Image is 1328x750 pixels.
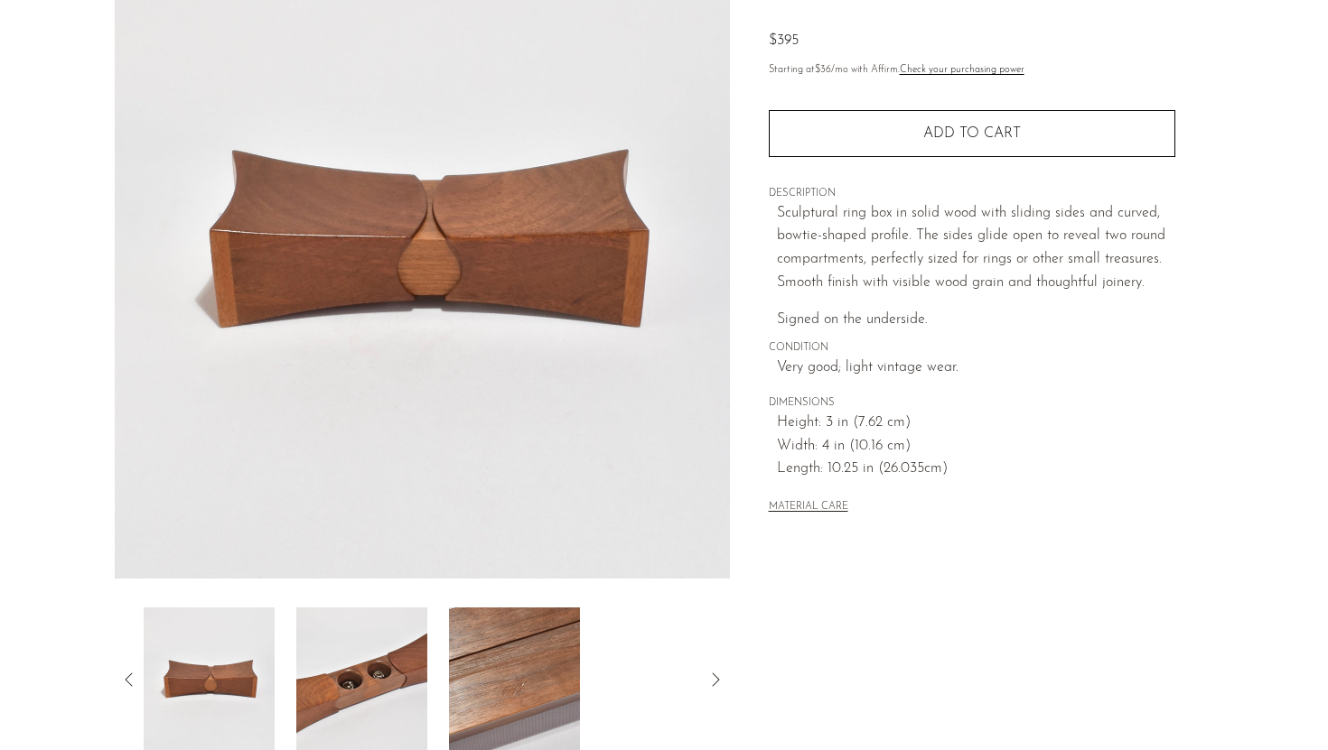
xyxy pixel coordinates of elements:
span: $395 [769,33,799,48]
a: Check your purchasing power - Learn more about Affirm Financing (opens in modal) [900,65,1024,75]
p: Starting at /mo with Affirm. [769,62,1175,79]
span: Width: 4 in (10.16 cm) [777,435,1175,458]
span: $36 [815,65,831,75]
p: Sculptural ring box in solid wood with sliding sides and curved, bowtie-shaped profile. The sides... [777,202,1175,294]
p: Signed on the underside. [777,309,1175,332]
span: Length: 10.25 in (26.035cm) [777,458,1175,481]
span: Height: 3 in (7.62 cm) [777,412,1175,435]
span: DIMENSIONS [769,395,1175,412]
span: Very good; light vintage wear. [777,356,1175,380]
span: CONDITION [769,340,1175,356]
span: Add to cart [923,125,1021,143]
button: MATERIAL CARE [769,501,848,514]
button: Add to cart [769,110,1175,157]
span: DESCRIPTION [769,186,1175,202]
